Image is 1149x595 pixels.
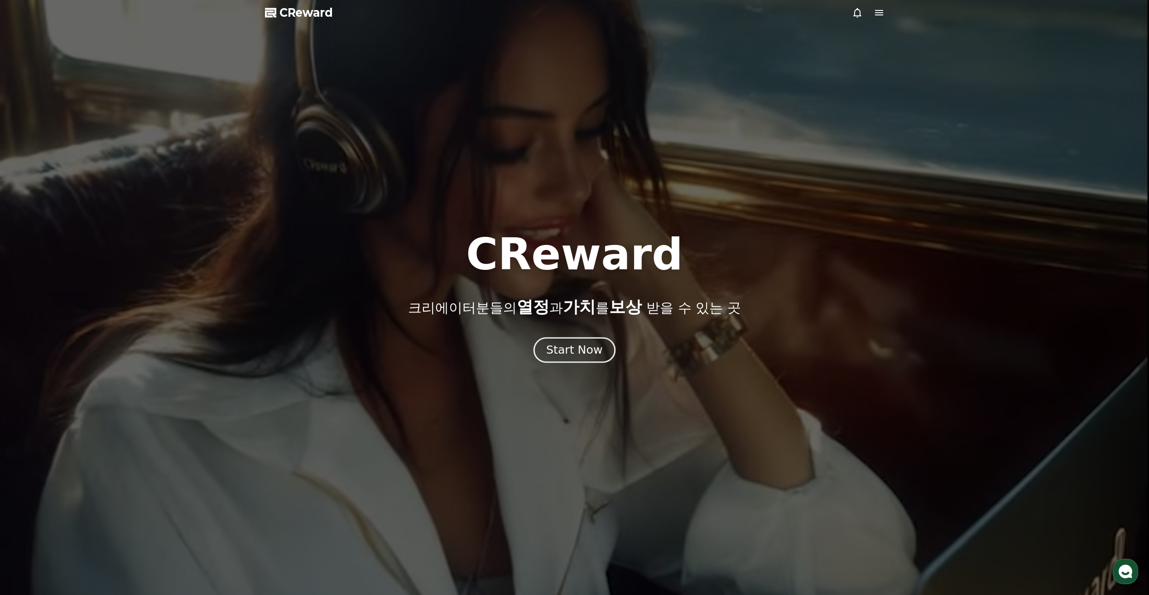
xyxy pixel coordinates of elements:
[534,337,615,363] button: Start Now
[140,301,151,308] span: 설정
[83,301,94,308] span: 대화
[3,287,60,310] a: 홈
[60,287,117,310] a: 대화
[535,347,614,355] a: Start Now
[29,301,34,308] span: 홈
[117,287,174,310] a: 설정
[466,233,683,276] h1: CReward
[517,297,549,316] span: 열정
[609,297,642,316] span: 보상
[546,342,602,358] div: Start Now
[563,297,596,316] span: 가치
[265,5,333,20] a: CReward
[408,298,740,316] p: 크리에이터분들의 과 를 받을 수 있는 곳
[279,5,333,20] span: CReward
